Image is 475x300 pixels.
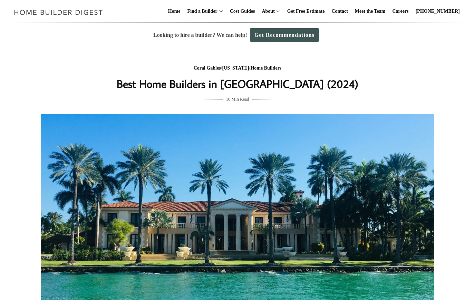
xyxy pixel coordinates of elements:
a: [US_STATE] [222,65,249,71]
a: Careers [390,0,411,22]
img: Home Builder Digest [11,6,106,19]
a: Find a Builder [185,0,217,22]
a: Get Free Estimate [284,0,328,22]
span: 10 Min Read [226,95,249,103]
a: [PHONE_NUMBER] [413,0,463,22]
a: Home Builders [250,65,281,71]
a: Coral Gables [194,65,221,71]
a: About [259,0,274,22]
a: Home [165,0,183,22]
a: Cost Guides [227,0,258,22]
div: / / [100,64,375,73]
h1: Best Home Builders in [GEOGRAPHIC_DATA] (2024) [100,75,375,92]
a: Meet the Team [352,0,388,22]
a: Get Recommendations [250,28,319,42]
a: Contact [329,0,350,22]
